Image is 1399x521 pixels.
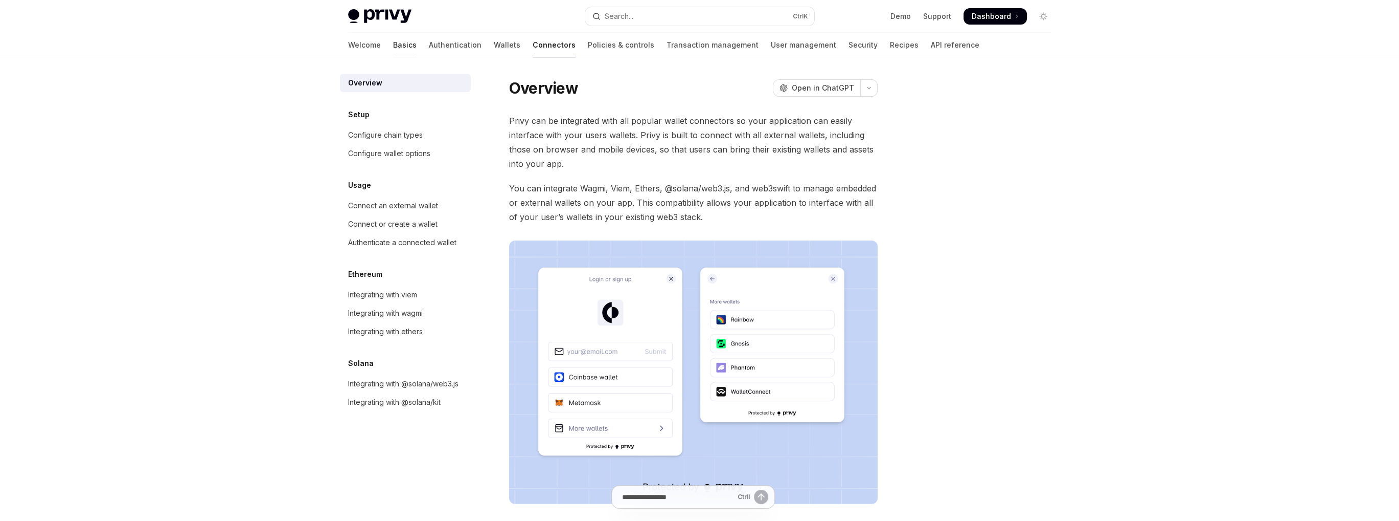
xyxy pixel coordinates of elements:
[340,322,471,341] a: Integrating with ethers
[348,325,423,338] div: Integrating with ethers
[773,79,860,97] button: Open in ChatGPT
[890,11,911,21] a: Demo
[509,79,578,97] h1: Overview
[972,11,1011,21] span: Dashboard
[585,7,814,26] button: Open search
[340,375,471,393] a: Integrating with @solana/web3.js
[348,307,423,319] div: Integrating with wagmi
[340,126,471,144] a: Configure chain types
[588,33,654,57] a: Policies & controls
[340,197,471,215] a: Connect an external wallet
[340,215,471,233] a: Connect or create a wallet
[494,33,520,57] a: Wallets
[771,33,836,57] a: User management
[667,33,759,57] a: Transaction management
[923,11,951,21] a: Support
[348,218,438,230] div: Connect or create a wallet
[393,33,417,57] a: Basics
[348,108,370,121] h5: Setup
[605,10,633,23] div: Search...
[509,114,878,171] span: Privy can be integrated with all popular wallet connectors so your application can easily interfa...
[509,241,878,504] img: Connectors3
[348,77,382,89] div: Overview
[348,378,458,390] div: Integrating with @solana/web3.js
[348,200,438,212] div: Connect an external wallet
[348,268,382,280] h5: Ethereum
[931,33,979,57] a: API reference
[348,396,441,408] div: Integrating with @solana/kit
[340,144,471,163] a: Configure wallet options
[348,33,381,57] a: Welcome
[793,12,808,20] span: Ctrl K
[964,8,1027,25] a: Dashboard
[348,179,371,191] h5: Usage
[509,181,878,224] span: You can integrate Wagmi, Viem, Ethers, @solana/web3.js, and web3swift to manage embedded or exter...
[348,357,374,370] h5: Solana
[429,33,481,57] a: Authentication
[348,236,456,249] div: Authenticate a connected wallet
[340,74,471,92] a: Overview
[1035,8,1051,25] button: Toggle dark mode
[348,129,423,141] div: Configure chain types
[890,33,919,57] a: Recipes
[340,304,471,322] a: Integrating with wagmi
[622,486,733,508] input: Ask a question...
[340,286,471,304] a: Integrating with viem
[533,33,576,57] a: Connectors
[348,147,430,160] div: Configure wallet options
[792,83,854,93] span: Open in ChatGPT
[340,393,471,411] a: Integrating with @solana/kit
[340,233,471,252] a: Authenticate a connected wallet
[348,9,411,24] img: light logo
[348,289,417,301] div: Integrating with viem
[754,490,768,504] button: Send message
[848,33,878,57] a: Security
